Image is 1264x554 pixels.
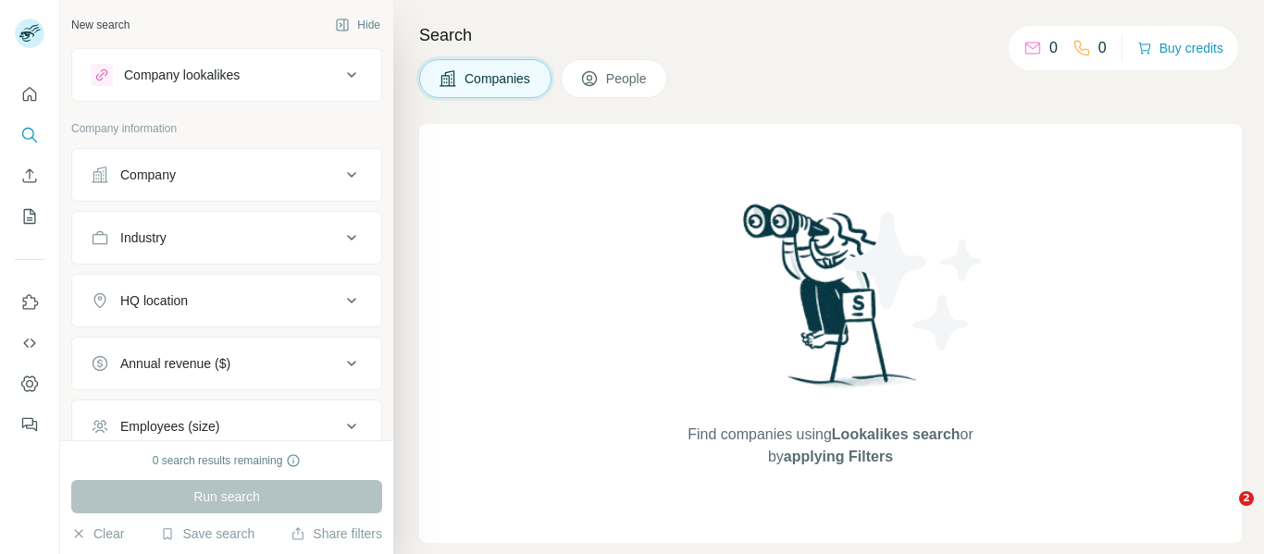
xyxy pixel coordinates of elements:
button: Quick start [15,78,44,111]
button: Industry [72,215,381,260]
div: Employees (size) [120,417,219,436]
p: 0 [1049,37,1058,59]
span: Find companies using or by [682,424,978,468]
button: Search [15,118,44,152]
button: Feedback [15,408,44,441]
span: People [606,69,649,88]
button: Use Surfe API [15,326,44,360]
div: Industry [120,228,167,247]
div: Company [120,166,176,184]
span: applying Filters [784,449,893,464]
iframe: Intercom live chat [1201,491,1245,536]
div: HQ location [120,291,188,310]
button: Hide [322,11,393,39]
div: 0 search results remaining [153,452,302,469]
button: Enrich CSV [15,159,44,192]
span: 2 [1239,491,1254,506]
img: Surfe Illustration - Stars [831,198,998,364]
button: My lists [15,200,44,233]
button: Dashboard [15,367,44,400]
button: Employees (size) [72,404,381,449]
span: Lookalikes search [832,426,960,442]
button: Clear [71,524,124,543]
button: Save search [160,524,254,543]
button: Company [72,153,381,197]
button: Share filters [291,524,382,543]
h4: Search [419,22,1242,48]
button: HQ location [72,278,381,323]
div: Annual revenue ($) [120,354,230,373]
p: Company information [71,120,382,137]
button: Company lookalikes [72,53,381,97]
button: Use Surfe on LinkedIn [15,286,44,319]
div: New search [71,17,130,33]
div: Company lookalikes [124,66,240,84]
img: Surfe Illustration - Woman searching with binoculars [735,199,927,405]
span: Companies [465,69,532,88]
button: Buy credits [1137,35,1223,61]
button: Annual revenue ($) [72,341,381,386]
p: 0 [1098,37,1107,59]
